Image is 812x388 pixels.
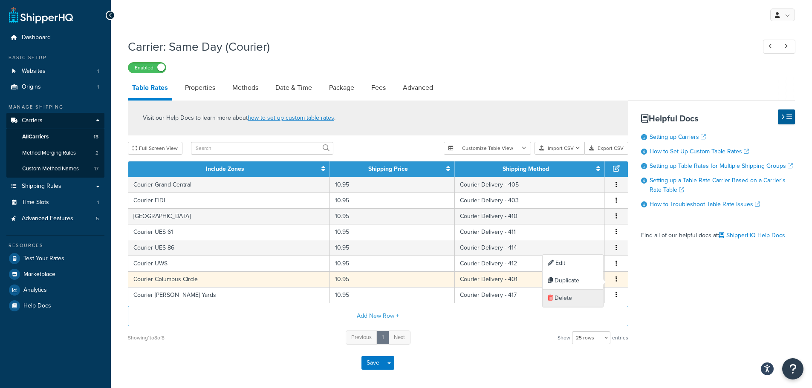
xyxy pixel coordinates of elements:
[22,83,41,91] span: Origins
[535,142,585,155] button: Import CSV
[191,142,333,155] input: Search
[93,133,98,141] span: 13
[128,256,330,271] td: Courier UWS
[143,113,335,123] p: Visit our Help Docs to learn more about .
[650,161,793,170] a: Setting up Table Rates for Multiple Shipping Groups
[6,113,104,129] a: Carriers
[543,255,603,272] div: Edit
[6,145,104,161] li: Method Merging Rules
[650,176,786,194] a: Setting up a Table Rate Carrier Based on a Carrier's Rate Table
[22,215,73,222] span: Advanced Features
[6,211,104,227] li: Advanced Features
[228,78,263,98] a: Methods
[22,183,61,190] span: Shipping Rules
[6,129,104,145] a: AllCarriers13
[6,113,104,178] li: Carriers
[128,38,747,55] h1: Carrier: Same Day (Courier)
[330,287,455,303] td: 10.95
[248,113,334,122] a: how to set up custom table rates
[6,103,104,111] div: Manage Shipping
[6,79,104,95] a: Origins1
[181,78,220,98] a: Properties
[455,224,605,240] td: Courier Delivery - 411
[22,34,51,41] span: Dashboard
[455,177,605,193] td: Courier Delivery - 405
[22,133,49,141] span: All Carriers
[394,333,405,341] span: Next
[503,164,549,173] a: Shipping Method
[330,240,455,256] td: 10.95
[6,30,104,46] li: Dashboard
[6,79,104,95] li: Origins
[128,224,330,240] td: Courier UES 61
[346,331,377,345] a: Previous
[22,68,46,75] span: Websites
[23,255,64,262] span: Test Your Rates
[6,282,104,298] a: Analytics
[543,272,603,290] div: Duplicate
[763,40,780,54] a: Previous Record
[650,147,749,156] a: How to Set Up Custom Table Rates
[455,287,605,303] td: Courier Delivery - 417
[455,271,605,287] td: Courier Delivery - 401
[585,142,628,155] button: Export CSV
[128,142,182,155] button: Full Screen View
[6,161,104,177] a: Custom Method Names17
[778,109,795,124] button: Hide Help Docs
[330,224,455,240] td: 10.95
[388,331,410,345] a: Next
[96,215,99,222] span: 5
[779,40,795,54] a: Next Record
[6,178,104,194] a: Shipping Rules
[128,78,172,101] a: Table Rates
[94,165,98,172] span: 17
[330,271,455,287] td: 10.95
[455,240,605,256] td: Courier Delivery - 414
[325,78,358,98] a: Package
[97,68,99,75] span: 1
[6,54,104,61] div: Basic Setup
[22,149,76,157] span: Method Merging Rules
[22,165,79,172] span: Custom Method Names
[455,193,605,208] td: Courier Delivery - 403
[330,256,455,271] td: 10.95
[330,193,455,208] td: 10.95
[128,332,165,344] div: Showing 1 to 8 of 8
[361,356,384,370] button: Save
[6,63,104,79] a: Websites1
[376,331,389,345] a: 1
[330,177,455,193] td: 10.95
[6,195,104,210] li: Time Slots
[719,231,785,240] a: ShipperHQ Help Docs
[543,290,603,307] div: Delete
[6,161,104,177] li: Custom Method Names
[23,287,47,294] span: Analytics
[641,223,795,241] div: Find all of our helpful docs at:
[6,211,104,227] a: Advanced Features5
[23,271,55,278] span: Marketplace
[399,78,437,98] a: Advanced
[558,332,570,344] span: Show
[6,267,104,282] a: Marketplace
[6,298,104,313] li: Help Docs
[641,114,795,123] h3: Helpful Docs
[330,208,455,224] td: 10.95
[22,117,43,124] span: Carriers
[6,251,104,266] a: Test Your Rates
[128,63,166,73] label: Enabled
[612,332,628,344] span: entries
[6,63,104,79] li: Websites
[128,240,330,256] td: Courier UES 86
[782,358,803,379] button: Open Resource Center
[97,199,99,206] span: 1
[368,164,408,173] a: Shipping Price
[650,132,706,141] a: Setting up Carriers
[128,177,330,193] td: Courier Grand Central
[444,142,531,155] button: Customize Table View
[128,193,330,208] td: Courier FIDI
[650,200,760,209] a: How to Troubleshoot Table Rate Issues
[367,78,390,98] a: Fees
